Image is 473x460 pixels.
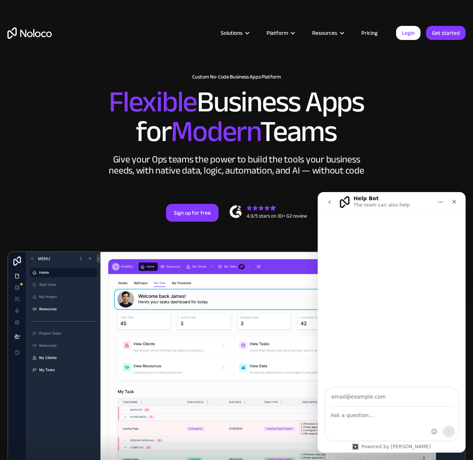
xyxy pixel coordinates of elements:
[109,74,197,130] span: Flexible
[107,154,366,176] div: Give your Ops teams the power to build the tools your business needs, with native data, logic, au...
[426,26,466,40] a: Get started
[7,87,466,147] h2: Business Apps for Teams
[396,26,420,40] a: Login
[318,192,466,453] iframe: To enrich screen reader interactions, please activate Accessibility in Grammarly extension settings
[171,104,260,159] span: Modern
[312,28,337,38] div: Resources
[352,28,387,38] a: Pricing
[166,204,219,222] a: Sign up for free
[267,28,288,38] div: Platform
[212,28,257,38] div: Solutions
[7,74,466,80] h1: Custom No-Code Business Apps Platform
[303,28,352,38] div: Resources
[257,28,303,38] div: Platform
[7,27,52,39] a: home
[221,28,243,38] div: Solutions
